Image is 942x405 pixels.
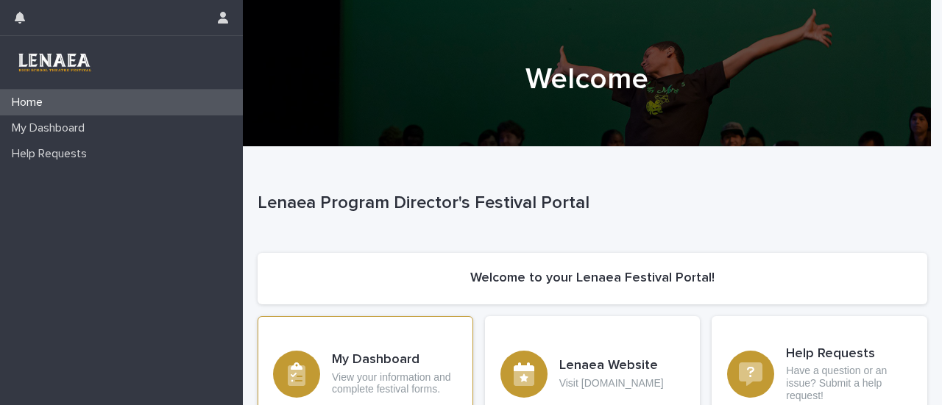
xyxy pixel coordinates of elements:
[786,365,912,401] p: Have a question or an issue? Submit a help request!
[258,193,921,214] p: Lenaea Program Director's Festival Portal
[6,121,96,135] p: My Dashboard
[559,377,664,390] p: Visit [DOMAIN_NAME]
[6,96,54,110] p: Home
[786,346,912,362] h3: Help Requests
[559,358,664,374] h3: Lenaea Website
[6,147,99,161] p: Help Requests
[332,371,458,396] p: View your information and complete festival forms.
[258,62,916,97] h1: Welcome
[12,48,96,77] img: 3TRreipReCSEaaZc33pQ
[332,352,458,368] h3: My Dashboard
[470,270,715,287] h2: Welcome to your Lenaea Festival Portal!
